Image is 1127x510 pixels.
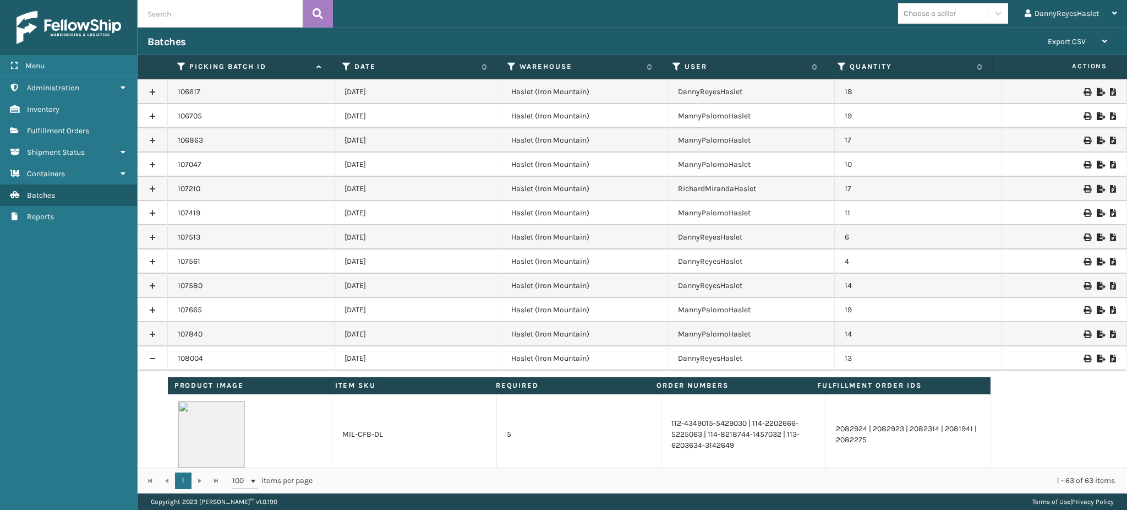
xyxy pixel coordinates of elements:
td: Haslet (Iron Mountain) [501,249,668,274]
td: 19 [835,298,1002,322]
td: Haslet (Iron Mountain) [501,274,668,298]
td: 18 [835,80,1002,104]
td: [DATE] [335,128,501,153]
i: Print Picklist [1110,282,1117,290]
td: 107210 [168,177,335,201]
label: Date [354,62,476,72]
i: Export to .xls [1097,234,1103,241]
i: Print Picklist Labels [1084,306,1090,314]
p: Copyright 2023 [PERSON_NAME]™ v 1.0.190 [151,493,277,510]
td: 106705 [168,104,335,128]
td: Haslet (Iron Mountain) [501,80,668,104]
i: Print Picklist [1110,161,1117,169]
td: [DATE] [335,225,501,249]
label: Product Image [174,381,321,390]
td: Haslet (Iron Mountain) [501,177,668,201]
span: Administration [27,83,79,93]
i: Print Picklist [1110,88,1117,96]
td: 10 [835,153,1002,177]
td: 107580 [168,274,335,298]
i: Print Picklist [1110,137,1117,144]
span: Export CSV [1048,37,1086,46]
td: [DATE] [335,177,501,201]
i: Export to .xls [1097,137,1103,144]
td: [DATE] [335,249,501,274]
i: Export to .xls [1097,355,1103,362]
i: Print Picklist [1110,330,1117,338]
td: Haslet (Iron Mountain) [501,322,668,346]
td: Haslet (Iron Mountain) [501,346,668,371]
td: Haslet (Iron Mountain) [501,225,668,249]
i: Print Picklist Labels [1084,234,1090,241]
i: Print Picklist Labels [1084,355,1090,362]
i: Print Picklist [1110,234,1117,241]
i: Print Picklist [1110,185,1117,193]
i: Print Picklist Labels [1084,88,1090,96]
i: Export to .xls [1097,112,1103,120]
span: Menu [25,61,45,70]
img: 51104088640_40f294f443_o-scaled-700x700.jpg [178,401,245,468]
i: Export to .xls [1097,209,1103,217]
div: 1 - 63 of 63 items [328,475,1115,486]
i: Print Picklist Labels [1084,282,1090,290]
td: DannyReyesHaslet [668,80,835,104]
i: Print Picklist [1110,306,1117,314]
span: Inventory [27,105,59,114]
span: Reports [27,212,54,221]
td: 107561 [168,249,335,274]
td: MannyPalomoHaslet [668,201,835,225]
td: Haslet (Iron Mountain) [501,153,668,177]
label: Order Numbers [656,381,803,390]
td: 6 [835,225,1002,249]
i: Print Picklist [1110,355,1117,362]
i: Print Picklist [1110,258,1117,265]
i: Export to .xls [1097,185,1103,193]
td: MannyPalomoHaslet [668,104,835,128]
a: 1 [175,473,192,489]
div: Choose a seller [904,8,956,19]
td: MannyPalomoHaslet [668,128,835,153]
td: [DATE] [335,346,501,371]
td: 108004 [168,346,335,371]
i: Print Picklist Labels [1084,112,1090,120]
i: Export to .xls [1097,88,1103,96]
i: Print Picklist Labels [1084,209,1090,217]
td: [DATE] [335,80,501,104]
i: Export to .xls [1097,258,1103,265]
span: Fulfillment Orders [27,126,89,135]
td: Haslet (Iron Mountain) [501,201,668,225]
label: Fulfillment Order Ids [817,381,964,390]
i: Export to .xls [1097,330,1103,338]
td: RichardMirandaHaslet [668,177,835,201]
td: 107840 [168,322,335,346]
td: Haslet (Iron Mountain) [501,128,668,153]
i: Export to .xls [1097,282,1103,290]
td: 5 [497,394,661,475]
div: | [1032,493,1114,510]
td: 112-4349015-5429030 | 114-2202666-5225063 | 114-8218744-1457032 | 113-6203634-3142649 [661,394,826,475]
td: 107047 [168,153,335,177]
td: [DATE] [335,104,501,128]
td: [DATE] [335,201,501,225]
i: Export to .xls [1097,161,1103,169]
span: Batches [27,191,55,200]
td: 107665 [168,298,335,322]
span: Actions [996,57,1114,75]
td: 106617 [168,80,335,104]
td: DannyReyesHaslet [668,225,835,249]
label: Item SKU [335,381,482,390]
td: 13 [835,346,1002,371]
i: Print Picklist Labels [1084,161,1090,169]
td: MannyPalomoHaslet [668,153,835,177]
td: 107513 [168,225,335,249]
label: Picking batch ID [189,62,311,72]
td: 4 [835,249,1002,274]
td: 17 [835,177,1002,201]
td: 19 [835,104,1002,128]
td: [DATE] [335,322,501,346]
td: Haslet (Iron Mountain) [501,298,668,322]
td: [DATE] [335,153,501,177]
td: [DATE] [335,274,501,298]
i: Export to .xls [1097,306,1103,314]
td: DannyReyesHaslet [668,249,835,274]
